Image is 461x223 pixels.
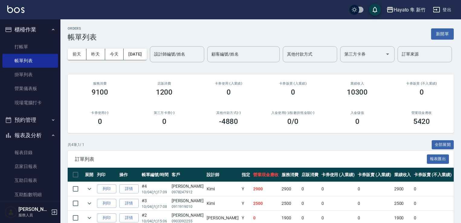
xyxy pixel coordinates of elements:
td: 0 [320,182,356,196]
button: 今天 [105,49,124,60]
button: Hayato 隼 新竹 [384,4,428,16]
td: 0 [412,182,453,196]
td: 0 [320,196,356,211]
td: 2900 [280,182,300,196]
h2: 營業現金應收 [397,111,446,115]
h2: 其他付款方式(-) [204,111,253,115]
h3: 1200 [156,88,173,96]
td: Y [240,196,252,211]
h3: 9100 [92,88,108,96]
button: 全部展開 [432,140,454,150]
button: 昨天 [86,49,105,60]
td: 0 [300,182,320,196]
h2: 卡券使用(-) [75,111,125,115]
div: Hayato 隼 新竹 [394,6,426,14]
button: expand row [85,184,94,193]
button: Open [383,49,392,59]
a: 打帳單 [2,40,58,54]
th: 帳單編號/時間 [140,168,170,182]
th: 卡券販賣 (入業績) [356,168,393,182]
div: [PERSON_NAME] [172,212,204,218]
p: 共 4 筆, 1 / 1 [68,142,84,147]
p: 0911919010 [172,204,204,209]
h2: 第三方卡券(-) [139,111,189,115]
h2: 入金使用(-) /點數折抵金額(-) [268,111,318,115]
td: 0 [356,182,393,196]
th: 卡券使用 (入業績) [320,168,356,182]
a: 報表目錄 [2,146,58,160]
button: 報表匯出 [427,154,449,164]
th: 服務消費 [280,168,300,182]
h2: ORDERS [68,27,97,31]
button: 登出 [430,4,454,15]
a: 營業儀表板 [2,82,58,95]
td: 0 [300,196,320,211]
td: #3 [140,196,170,211]
a: 詳情 [119,184,139,194]
th: 卡券販賣 (不入業績) [412,168,453,182]
h2: 卡券販賣 (入業績) [268,82,318,86]
a: 店家日報表 [2,160,58,173]
td: 2900 [393,182,413,196]
a: 掛單列表 [2,68,58,82]
h3: 10300 [347,88,368,96]
td: #4 [140,182,170,196]
p: 服務人員 [18,212,49,218]
h3: -4880 [219,117,238,126]
p: 10/04 (六) 17:09 [142,189,169,195]
h3: 0 /0 [287,117,298,126]
h5: [PERSON_NAME] [18,206,49,212]
td: 0 [412,196,453,211]
a: 互助日報表 [2,173,58,187]
button: 新開單 [431,28,454,40]
h2: 店販消費 [139,82,189,86]
a: 現場電腦打卡 [2,96,58,110]
h3: 服務消費 [75,82,125,86]
button: 列印 [97,213,116,223]
a: 新開單 [431,31,454,37]
h2: 卡券販賣 (不入業績) [397,82,446,86]
td: Kimi [205,196,240,211]
td: 2500 [393,196,413,211]
h3: 0 [227,88,231,96]
h3: 0 [162,117,166,126]
button: 列印 [97,199,116,208]
h3: 0 [355,117,359,126]
button: expand row [85,213,94,222]
img: Logo [7,5,24,13]
div: [PERSON_NAME] [172,198,204,204]
td: Y [240,182,252,196]
h3: 5420 [413,117,430,126]
h3: 0 [291,88,295,96]
td: 0 [356,196,393,211]
th: 設計師 [205,168,240,182]
a: 詳情 [119,199,139,208]
a: 詳情 [119,213,139,223]
a: 報表匯出 [427,156,449,162]
h2: 業績收入 [332,82,382,86]
h2: 入金儲值 [332,111,382,115]
img: Person [5,206,17,218]
button: save [369,4,381,16]
button: 櫃檯作業 [2,22,58,37]
h2: 卡券使用 (入業績) [204,82,253,86]
p: 0978247912 [172,189,204,195]
button: expand row [85,199,94,208]
button: 前天 [68,49,86,60]
th: 業績收入 [393,168,413,182]
button: [DATE] [124,49,147,60]
td: 2500 [280,196,300,211]
th: 列印 [95,168,118,182]
th: 展開 [83,168,95,182]
span: 訂單列表 [75,156,427,162]
th: 客戶 [170,168,205,182]
a: 帳單列表 [2,54,58,68]
th: 操作 [118,168,140,182]
button: 列印 [97,184,116,194]
td: Kimi [205,182,240,196]
th: 指定 [240,168,252,182]
p: 10/04 (六) 17:08 [142,204,169,209]
button: 預約管理 [2,112,58,128]
th: 營業現金應收 [252,168,280,182]
button: 報表及分析 [2,128,58,143]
